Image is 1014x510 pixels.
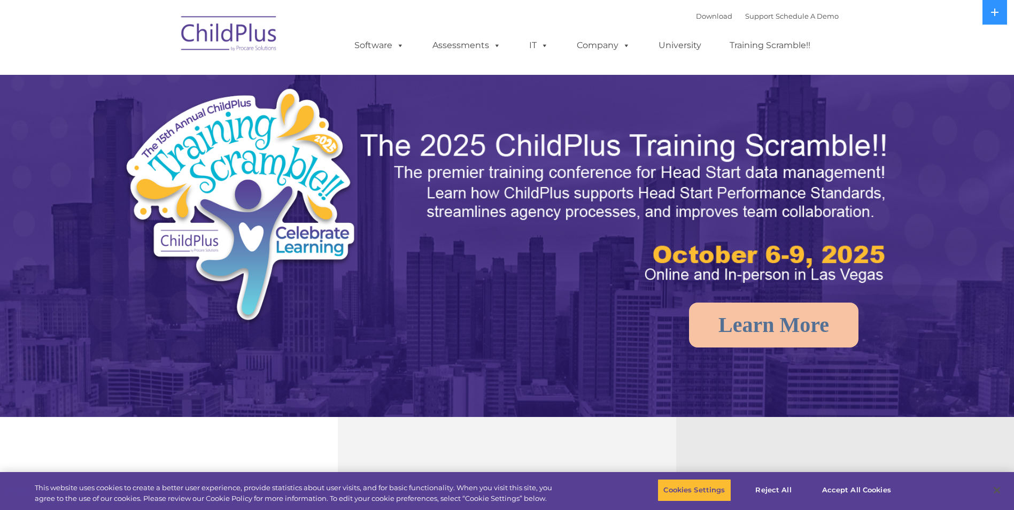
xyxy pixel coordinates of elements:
a: Schedule A Demo [776,12,839,20]
button: Reject All [740,479,807,501]
a: Learn More [689,303,858,347]
div: This website uses cookies to create a better user experience, provide statistics about user visit... [35,483,558,504]
span: Phone number [149,114,194,122]
a: Software [344,35,415,56]
font: | [696,12,839,20]
a: Assessments [422,35,512,56]
a: University [648,35,712,56]
button: Cookies Settings [657,479,731,501]
img: ChildPlus by Procare Solutions [176,9,283,62]
span: Last name [149,71,181,79]
button: Accept All Cookies [816,479,897,501]
a: Company [566,35,641,56]
button: Close [985,478,1009,502]
a: Support [745,12,773,20]
a: IT [518,35,559,56]
a: Download [696,12,732,20]
a: Training Scramble!! [719,35,821,56]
